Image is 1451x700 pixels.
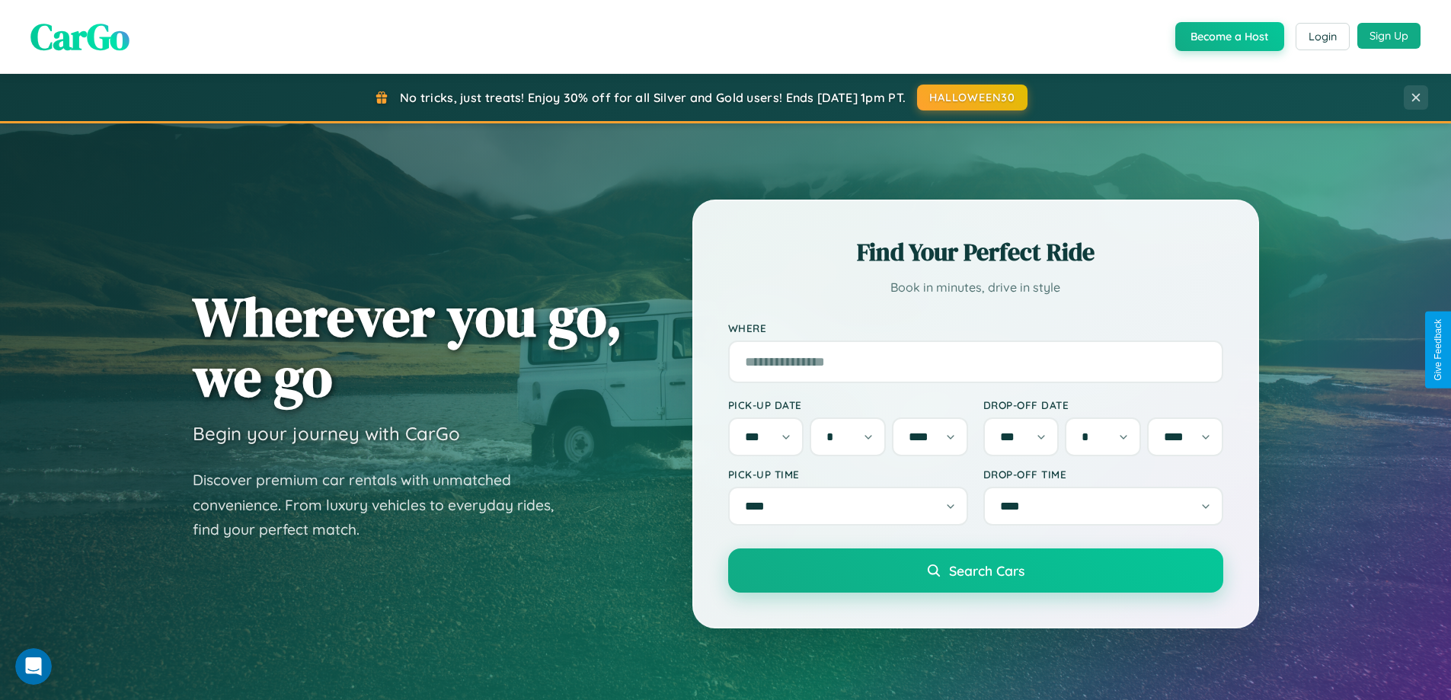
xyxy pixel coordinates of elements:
button: Become a Host [1175,22,1284,51]
p: Book in minutes, drive in style [728,276,1223,299]
h1: Wherever you go, we go [193,286,622,407]
p: Discover premium car rentals with unmatched convenience. From luxury vehicles to everyday rides, ... [193,468,574,542]
h2: Find Your Perfect Ride [728,235,1223,269]
label: Drop-off Time [983,468,1223,481]
div: Give Feedback [1433,319,1443,381]
iframe: Intercom live chat [15,648,52,685]
label: Pick-up Date [728,398,968,411]
button: Sign Up [1357,23,1421,49]
label: Where [728,321,1223,334]
label: Drop-off Date [983,398,1223,411]
span: CarGo [30,11,129,62]
label: Pick-up Time [728,468,968,481]
span: No tricks, just treats! Enjoy 30% off for all Silver and Gold users! Ends [DATE] 1pm PT. [400,90,906,105]
button: Search Cars [728,548,1223,593]
button: Login [1296,23,1350,50]
button: HALLOWEEN30 [917,85,1028,110]
h3: Begin your journey with CarGo [193,422,460,445]
span: Search Cars [949,562,1024,579]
